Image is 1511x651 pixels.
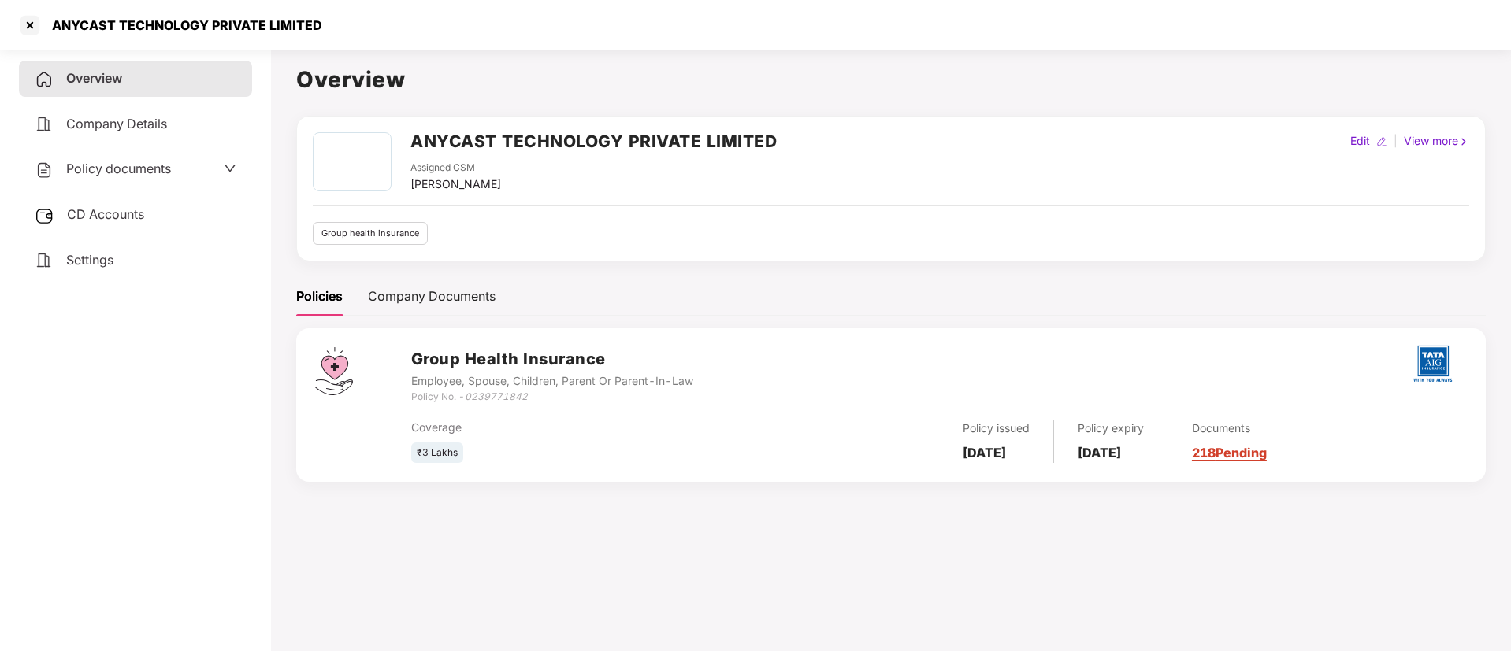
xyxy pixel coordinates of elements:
img: svg+xml;base64,PHN2ZyB4bWxucz0iaHR0cDovL3d3dy53My5vcmcvMjAwMC9zdmciIHdpZHRoPSIyNCIgaGVpZ2h0PSIyNC... [35,251,54,270]
div: Assigned CSM [410,161,501,176]
h3: Group Health Insurance [411,347,693,372]
div: Policies [296,287,343,306]
img: svg+xml;base64,PHN2ZyB4bWxucz0iaHR0cDovL3d3dy53My5vcmcvMjAwMC9zdmciIHdpZHRoPSIyNCIgaGVpZ2h0PSIyNC... [35,115,54,134]
span: Company Details [66,116,167,131]
div: Policy issued [963,420,1030,437]
h2: ANYCAST TECHNOLOGY PRIVATE LIMITED [410,128,777,154]
img: svg+xml;base64,PHN2ZyB4bWxucz0iaHR0cDovL3d3dy53My5vcmcvMjAwMC9zdmciIHdpZHRoPSI0Ny43MTQiIGhlaWdodD... [315,347,353,395]
div: ₹3 Lakhs [411,442,463,464]
div: Coverage [411,419,763,436]
span: Policy documents [66,161,171,176]
div: [PERSON_NAME] [410,176,501,193]
span: Settings [66,252,113,268]
h1: Overview [296,62,1486,97]
span: CD Accounts [67,206,144,222]
div: Policy No. - [411,390,693,405]
div: Employee, Spouse, Children, Parent Or Parent-In-Law [411,372,693,390]
img: svg+xml;base64,PHN2ZyB3aWR0aD0iMjUiIGhlaWdodD0iMjQiIHZpZXdCb3g9IjAgMCAyNSAyNCIgZmlsbD0ibm9uZSIgeG... [35,206,54,225]
div: View more [1401,132,1472,150]
div: Documents [1192,420,1267,437]
div: Policy expiry [1078,420,1144,437]
i: 0239771842 [465,390,528,402]
b: [DATE] [963,445,1006,461]
div: Group health insurance [313,222,428,245]
div: Company Documents [368,287,496,306]
img: editIcon [1376,136,1387,147]
div: Edit [1347,132,1373,150]
img: rightIcon [1458,136,1469,147]
div: ANYCAST TECHNOLOGY PRIVATE LIMITED [43,17,322,33]
a: 218 Pending [1192,445,1267,461]
img: svg+xml;base64,PHN2ZyB4bWxucz0iaHR0cDovL3d3dy53My5vcmcvMjAwMC9zdmciIHdpZHRoPSIyNCIgaGVpZ2h0PSIyNC... [35,70,54,89]
img: tatag.png [1405,336,1461,391]
span: Overview [66,70,122,86]
b: [DATE] [1078,445,1121,461]
img: svg+xml;base64,PHN2ZyB4bWxucz0iaHR0cDovL3d3dy53My5vcmcvMjAwMC9zdmciIHdpZHRoPSIyNCIgaGVpZ2h0PSIyNC... [35,161,54,179]
div: | [1390,132,1401,150]
span: down [224,162,236,175]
